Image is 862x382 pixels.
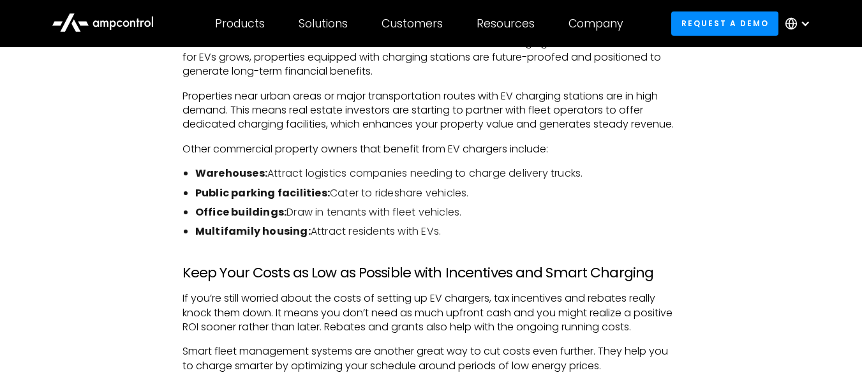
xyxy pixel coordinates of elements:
div: Solutions [299,17,348,31]
strong: Public parking facilities: [195,186,330,200]
h3: Keep Your Costs as Low as Possible with Incentives and Smart Charging [182,265,680,281]
li: Cater to rideshare vehicles. [195,186,680,200]
div: Company [568,17,623,31]
strong: Warehouses: [195,166,267,180]
li: Attract logistics companies needing to charge delivery trucks. [195,166,680,180]
div: Products [215,17,265,31]
div: Resources [477,17,535,31]
p: Smart fleet management systems are another great way to cut costs even further. They help you to ... [182,344,680,373]
li: Draw in tenants with fleet vehicles. [195,205,680,219]
p: Properties near urban areas or major transportation routes with EV charging stations are in high ... [182,89,680,132]
div: Customers [382,17,443,31]
strong: Office buildings: [195,205,286,219]
a: Request a demo [671,11,778,35]
p: Commercial real estate investors are also drawn to sites with EV charging stations. As the demand... [182,36,680,78]
p: Other commercial property owners that benefit from EV chargers include: [182,142,680,156]
li: Attract residents with EVs. [195,224,680,239]
p: If you’re still worried about the costs of setting up EV chargers, tax incentives and rebates rea... [182,291,680,334]
strong: Multifamily housing: [195,224,311,239]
